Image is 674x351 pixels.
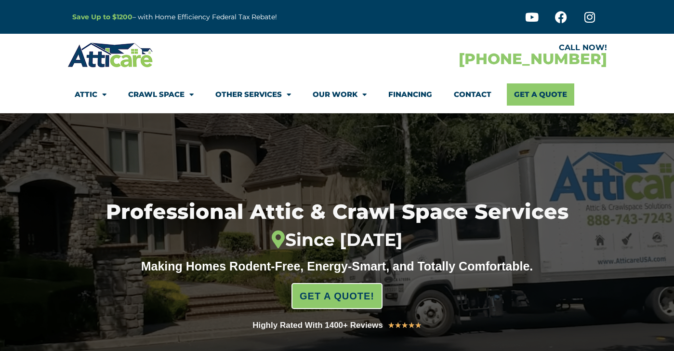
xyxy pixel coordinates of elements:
[415,319,422,332] i: ★
[388,319,395,332] i: ★
[72,12,384,23] p: – with Home Efficiency Federal Tax Rebate!
[337,44,607,52] div: CALL NOW!
[75,83,600,106] nav: Menu
[408,319,415,332] i: ★
[123,259,552,273] div: Making Homes Rodent-Free, Energy-Smart, and Totally Comfortable.
[401,319,408,332] i: ★
[291,283,383,309] a: GET A QUOTE!
[454,83,491,106] a: Contact
[395,319,401,332] i: ★
[75,83,106,106] a: Attic
[313,83,367,106] a: Our Work
[128,83,194,106] a: Crawl Space
[507,83,574,106] a: Get A Quote
[388,319,422,332] div: 5/5
[58,202,616,251] h1: Professional Attic & Crawl Space Services
[215,83,291,106] a: Other Services
[388,83,432,106] a: Financing
[300,286,374,306] span: GET A QUOTE!
[58,230,616,251] div: Since [DATE]
[72,13,132,21] a: Save Up to $1200
[252,319,383,332] div: Highly Rated With 1400+ Reviews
